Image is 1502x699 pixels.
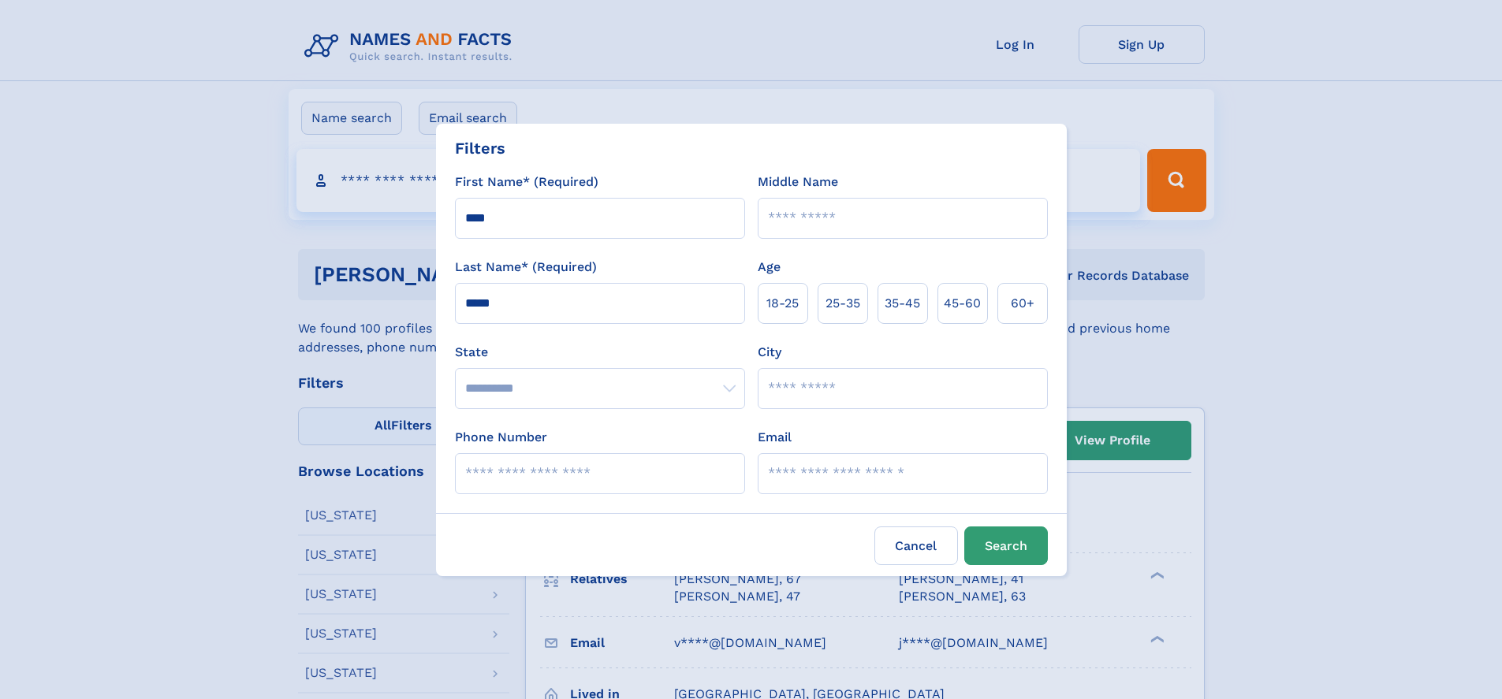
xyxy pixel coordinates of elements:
span: 45‑60 [944,294,981,313]
label: Last Name* (Required) [455,258,597,277]
label: Age [758,258,781,277]
label: City [758,343,781,362]
button: Search [964,526,1048,565]
label: First Name* (Required) [455,173,598,191]
span: 35‑45 [885,294,920,313]
span: 25‑35 [826,294,860,313]
label: State [455,343,745,362]
span: 18‑25 [766,294,799,313]
div: Filters [455,136,505,160]
span: 60+ [1011,294,1034,313]
label: Cancel [874,526,958,565]
label: Email [758,428,792,447]
label: Middle Name [758,173,838,191]
label: Phone Number [455,428,547,447]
